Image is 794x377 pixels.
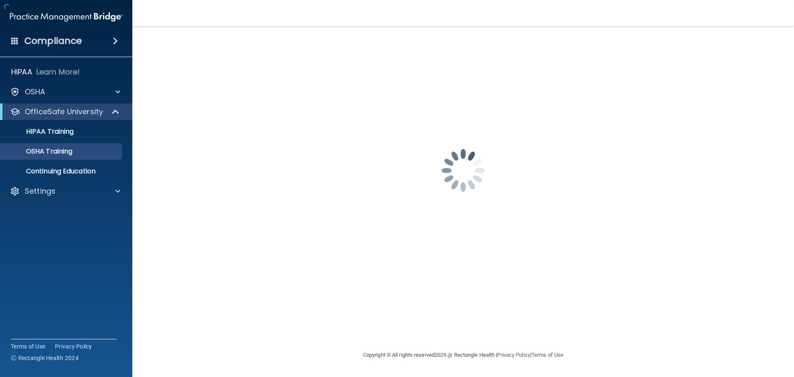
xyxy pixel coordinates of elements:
[531,352,563,358] a: Terms of Use
[11,67,32,77] p: HIPAA
[24,35,82,47] h4: Compliance
[10,87,120,97] a: OSHA
[5,167,118,175] p: Continuing Education
[55,342,92,351] a: Privacy Policy
[10,186,120,196] a: Settings
[25,107,103,117] p: OfficeSafe University
[11,342,45,351] a: Terms of Use
[25,87,45,97] p: OSHA
[422,129,505,212] img: spinner.e123f6fc.gif
[25,186,55,196] p: Settings
[10,9,122,25] img: PMB logo
[36,67,80,77] p: Learn More!
[5,147,72,156] p: OSHA Training
[497,352,530,358] a: Privacy Policy
[11,354,79,362] span: Ⓒ Rectangle Health 2024
[10,107,120,117] a: OfficeSafe University
[312,342,614,368] div: Copyright © All rights reserved 2025 @ Rectangle Health | |
[5,127,74,136] p: HIPAA Training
